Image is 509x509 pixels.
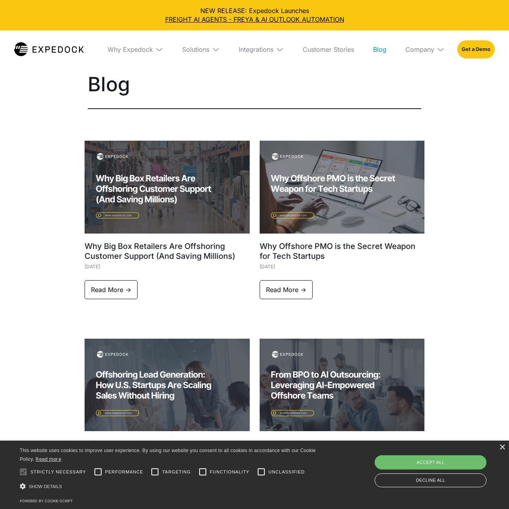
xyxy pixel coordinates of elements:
div: Accept all [375,455,486,469]
div: Decline all [375,473,486,487]
div: Show details [20,481,325,492]
span: Targeting [162,469,190,475]
div: Company [405,45,434,53]
div: Solutions [176,30,226,68]
div: Close [499,445,505,451]
h1: Blog [88,74,421,94]
div: Integrations [239,45,273,53]
div: Why Expedock [101,30,170,68]
a: Read More -> [260,280,313,299]
a: Customer Stories [296,30,360,68]
a: Blog [367,30,393,68]
div: [DATE] [260,261,425,272]
h1: From BPO to AI Outsourcing: Leveraging AI‑Empowered Offshore Teams [260,439,425,459]
span: Strictly necessary [30,469,86,475]
div: Why Expedock [107,45,153,53]
span: Functionality [210,469,249,475]
div: NEW RELEASE: Expedock Launches [6,6,503,24]
span: Show details [29,484,62,489]
span: Unclassified [268,469,305,475]
a: Powered by cookie-script [20,499,73,503]
h1: Why Big Box Retailers Are Offshoring Customer Support (And Saving Millions) [85,241,250,261]
a: FREIGHT AI AGENTS - FREYA & AI OUTLOOK AUTOMATION [6,15,503,24]
a: Get a Demo [457,40,495,58]
span: Performance [105,469,143,475]
h1: Offshoring Lead Generation: How U.S. Startups Are Scaling Sales Without Hiring [85,439,250,459]
a: Read More -> [85,280,138,299]
div: Company [399,30,451,68]
div: [DATE] [85,261,250,272]
h1: Why Offshore PMO is the Secret Weapon for Tech Startups [260,241,425,261]
div: Solutions [182,45,209,53]
span: This website uses cookies to improve user experience. By using our website you consent to all coo... [20,448,316,462]
a: Read more [36,456,61,462]
iframe: Chat Widget [469,471,509,509]
div: Integrations [232,30,290,68]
